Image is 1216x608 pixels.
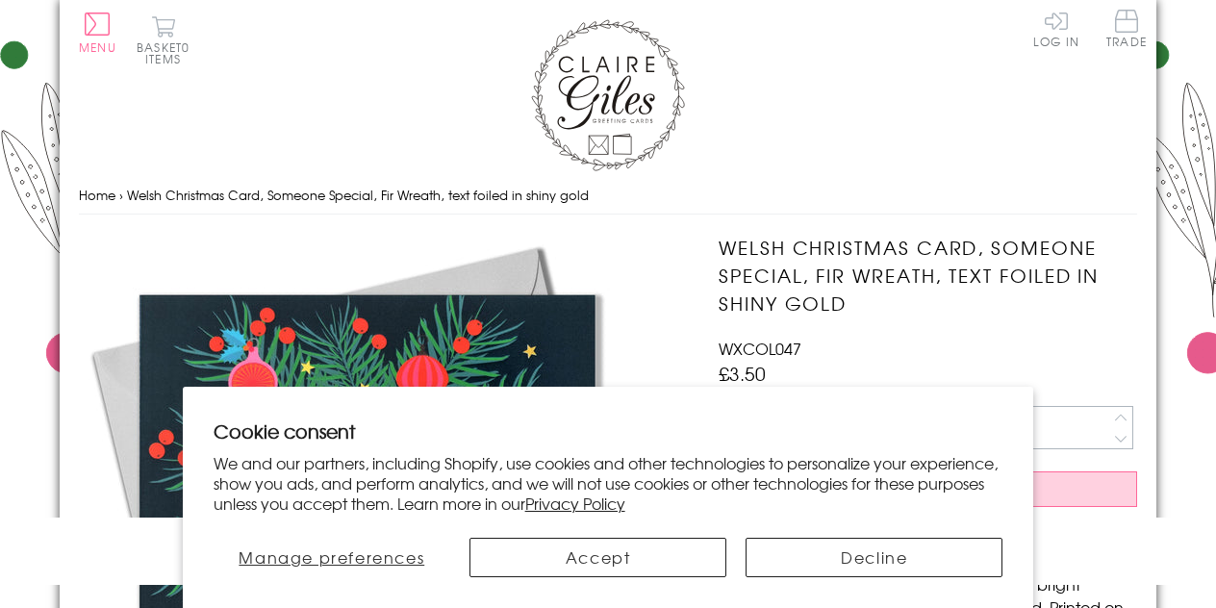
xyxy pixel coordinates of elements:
[531,19,685,171] img: Claire Giles Greetings Cards
[119,186,123,204] span: ›
[79,176,1137,215] nav: breadcrumbs
[79,13,116,53] button: Menu
[79,38,116,56] span: Menu
[746,538,1002,577] button: Decline
[1106,10,1147,51] a: Trade
[719,337,801,360] span: WXCOL047
[79,186,115,204] a: Home
[214,418,1003,444] h2: Cookie consent
[719,360,766,387] span: £3.50
[469,538,726,577] button: Accept
[1106,10,1147,47] span: Trade
[214,538,450,577] button: Manage preferences
[145,38,190,67] span: 0 items
[137,15,190,64] button: Basket0 items
[214,453,1003,513] p: We and our partners, including Shopify, use cookies and other technologies to personalize your ex...
[719,234,1137,317] h1: Welsh Christmas Card, Someone Special, Fir Wreath, text foiled in shiny gold
[127,186,589,204] span: Welsh Christmas Card, Someone Special, Fir Wreath, text foiled in shiny gold
[1033,10,1079,47] a: Log In
[239,545,424,569] span: Manage preferences
[525,492,625,515] a: Privacy Policy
